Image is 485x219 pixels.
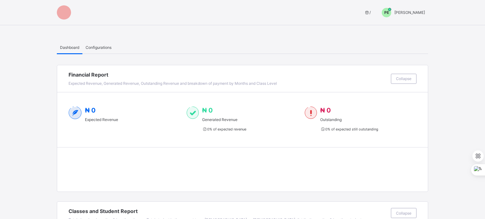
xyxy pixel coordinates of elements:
span: Configurations [86,45,111,50]
span: 0 % of expected revenue [202,127,246,131]
img: expected-2.4343d3e9d0c965b919479240f3db56ac.svg [69,107,82,119]
span: Expected Revenue, Generated Revenue, Outstanding Revenue and breakdown of payment by Months and C... [69,81,277,86]
span: 0 % of expected still outstanding [320,127,378,131]
span: Collapse [396,76,411,81]
img: paid-1.3eb1404cbcb1d3b736510a26bbfa3ccb.svg [187,107,199,119]
span: session/term information [364,10,371,15]
span: ₦ 0 [202,107,213,114]
span: Generated Revenue [202,117,246,122]
span: Collapse [396,211,411,216]
span: [PERSON_NAME] [394,10,425,15]
span: Financial Report [69,72,388,78]
span: Dashboard [60,45,79,50]
img: outstanding-1.146d663e52f09953f639664a84e30106.svg [305,107,317,119]
span: Classes and Student Report [69,208,388,214]
span: PE [384,10,389,15]
span: ₦ 0 [320,107,331,114]
span: Expected Revenue [85,117,118,122]
span: ₦ 0 [85,107,96,114]
span: Outstanding [320,117,378,122]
